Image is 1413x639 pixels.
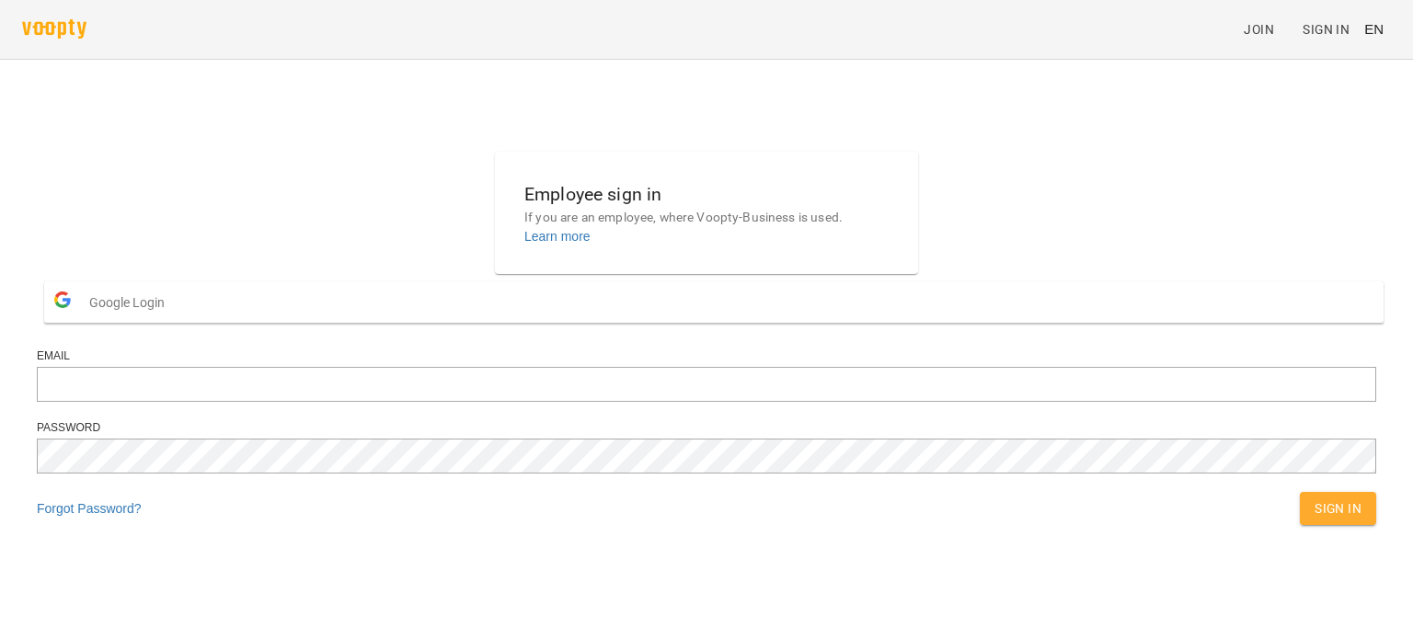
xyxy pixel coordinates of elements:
a: Sign In [1295,13,1357,46]
h6: Employee sign in [524,180,889,209]
div: Email [37,348,1376,364]
img: voopty.png [22,19,86,39]
span: Join [1244,18,1274,40]
button: Google Login [44,281,1384,323]
p: If you are an employee, where Voopty-Business is used. [524,209,889,227]
a: Join [1236,13,1295,46]
span: Sign In [1303,18,1350,40]
div: Password [37,420,1376,436]
button: Sign In [1300,492,1376,525]
span: EN [1364,19,1384,39]
span: Sign In [1315,497,1361,519]
button: Employee sign inIf you are an employee, where Voopty-Business is used.Learn more [510,165,903,260]
button: EN [1357,12,1391,46]
a: Forgot Password? [37,501,142,516]
span: Google Login [89,284,174,321]
a: Learn more [524,229,591,244]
